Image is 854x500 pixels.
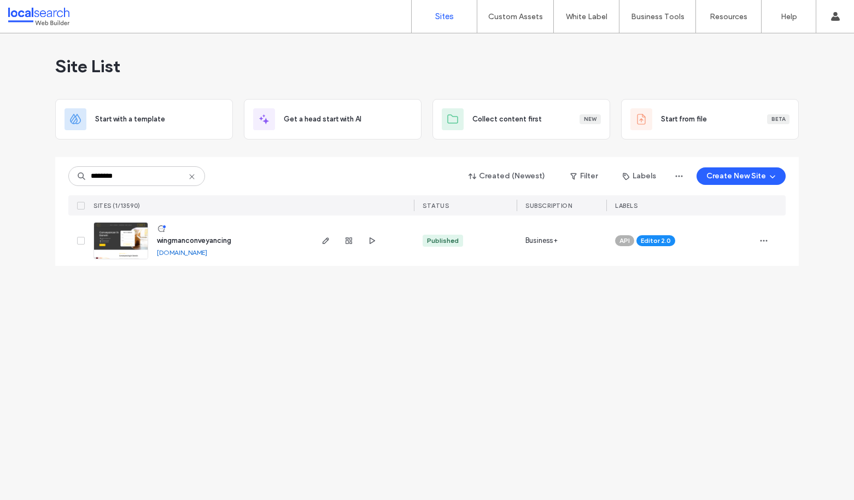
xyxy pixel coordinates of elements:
div: Beta [767,114,789,124]
button: Filter [559,167,609,185]
span: Collect content first [472,114,542,125]
label: Custom Assets [488,12,543,21]
button: Labels [613,167,666,185]
a: wingmanconveyancing [157,236,231,245]
span: LABELS [615,202,637,210]
span: Start with a template [95,114,165,125]
a: [DOMAIN_NAME] [157,248,207,257]
div: New [580,114,601,124]
div: Published [427,236,459,246]
div: Start from fileBeta [621,99,799,139]
button: Create New Site [697,167,786,185]
span: SUBSCRIPTION [525,202,572,210]
button: Created (Newest) [459,167,555,185]
div: Start with a template [55,99,233,139]
label: Help [781,12,797,21]
span: API [619,236,630,246]
label: Resources [710,12,747,21]
label: White Label [566,12,607,21]
label: Business Tools [631,12,685,21]
div: Collect content firstNew [432,99,610,139]
span: Business+ [525,235,558,246]
span: Site List [55,55,120,77]
span: Get a head start with AI [284,114,361,125]
span: Editor 2.0 [641,236,671,246]
span: STATUS [423,202,449,210]
span: SITES (1/13590) [93,202,141,210]
label: Sites [435,11,454,21]
span: Start from file [661,114,707,125]
div: Get a head start with AI [244,99,422,139]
